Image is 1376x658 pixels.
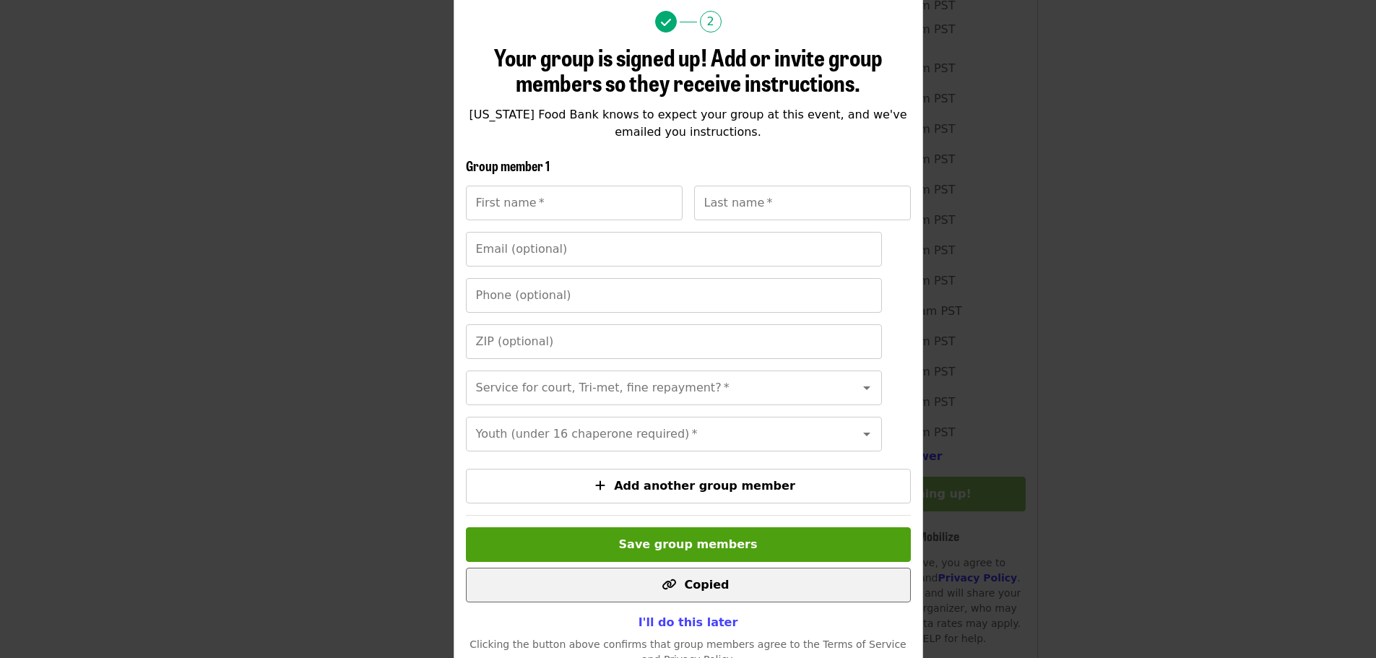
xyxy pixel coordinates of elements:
[466,469,911,503] button: Add another group member
[466,527,911,562] button: Save group members
[466,232,882,267] input: Email (optional)
[469,108,906,139] span: [US_STATE] Food Bank knows to expect your group at this event, and we've emailed you instructions.
[614,479,795,493] span: Add another group member
[700,11,722,33] span: 2
[466,568,911,602] button: Copied
[494,40,883,99] span: Your group is signed up! Add or invite group members so they receive instructions.
[694,186,911,220] input: Last name
[857,424,877,444] button: Open
[619,537,758,551] span: Save group members
[662,578,676,592] i: link icon
[627,608,750,637] button: I'll do this later
[466,156,550,175] span: Group member 1
[466,186,683,220] input: First name
[857,378,877,398] button: Open
[466,278,882,313] input: Phone (optional)
[685,578,730,592] span: Copied
[661,16,671,30] i: check icon
[639,615,738,629] span: I'll do this later
[595,479,605,493] i: plus icon
[466,324,882,359] input: ZIP (optional)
